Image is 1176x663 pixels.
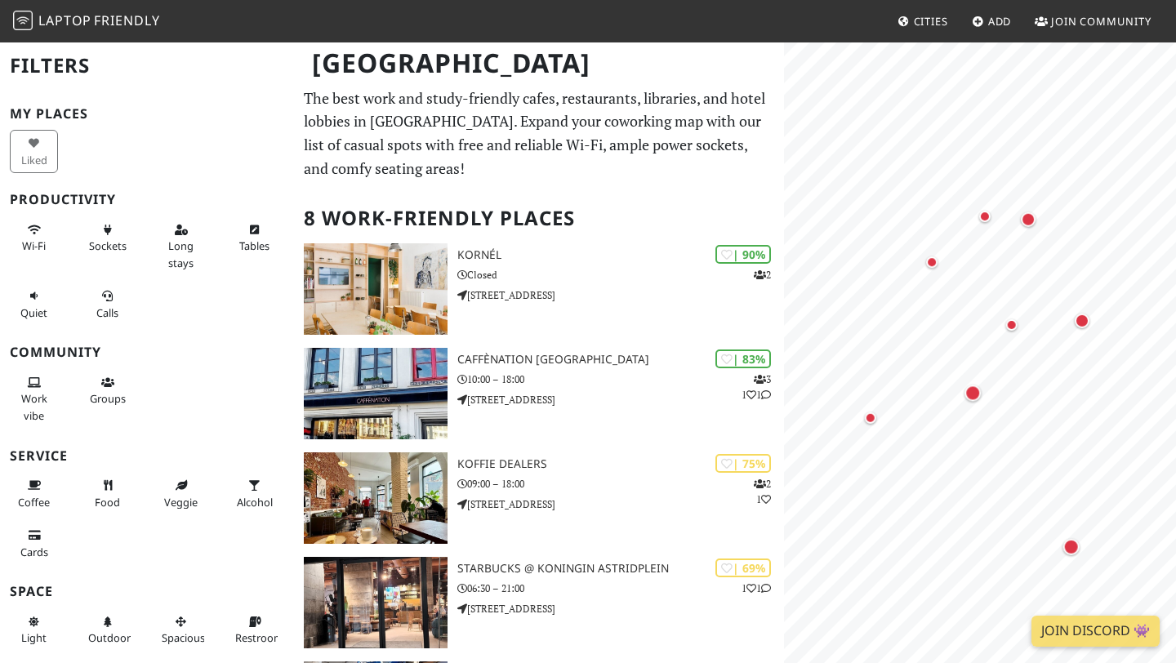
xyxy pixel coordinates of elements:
h3: Kornél [457,248,784,262]
button: Groups [83,369,131,412]
p: [STREET_ADDRESS] [457,496,784,512]
h3: Caffènation [GEOGRAPHIC_DATA] [457,353,784,367]
p: Closed [457,267,784,283]
p: 3 1 1 [742,372,771,403]
button: Alcohol [230,472,278,515]
button: Outdoor [83,608,131,652]
img: Kornél [304,243,448,335]
span: Restroom [235,630,283,645]
div: Map marker [861,407,880,427]
button: Tables [230,216,278,260]
p: [STREET_ADDRESS] [457,392,784,407]
button: Quiet [10,283,58,326]
p: 06:30 – 21:00 [457,581,784,596]
button: Work vibe [10,369,58,429]
span: Alcohol [237,495,273,509]
div: Map marker [1071,309,1093,331]
span: Natural light [21,630,47,645]
img: Koffie Dealers [304,452,448,544]
div: | 69% [715,558,771,577]
button: Light [10,608,58,652]
a: Caffènation Antwerp City Center | 83% 311 Caffènation [GEOGRAPHIC_DATA] 10:00 – 18:00 [STREET_ADD... [294,348,784,439]
button: Restroom [230,608,278,652]
h3: Community [10,345,284,360]
button: Sockets [83,216,131,260]
p: 2 [754,267,771,283]
h3: Service [10,448,284,464]
button: Veggie [157,472,205,515]
span: Coffee [18,495,50,509]
button: Calls [83,283,131,326]
button: Cards [10,522,58,565]
p: The best work and study-friendly cafes, restaurants, libraries, and hotel lobbies in [GEOGRAPHIC_... [304,87,774,180]
button: Long stays [157,216,205,276]
h2: 8 Work-Friendly Places [304,194,774,243]
p: [STREET_ADDRESS] [457,601,784,616]
button: Wi-Fi [10,216,58,260]
button: Food [83,472,131,515]
span: Outdoor area [88,630,131,645]
div: Map marker [961,381,984,404]
a: Koffie Dealers | 75% 21 Koffie Dealers 09:00 – 18:00 [STREET_ADDRESS] [294,452,784,544]
span: Food [95,495,120,509]
span: Cities [914,14,948,29]
span: Spacious [162,630,205,645]
span: Join Community [1051,14,1151,29]
span: Quiet [20,305,47,320]
span: Work-friendly tables [239,238,269,253]
h1: [GEOGRAPHIC_DATA] [299,41,781,86]
a: LaptopFriendly LaptopFriendly [13,7,160,36]
span: Stable Wi-Fi [22,238,46,253]
div: Map marker [922,252,942,272]
h3: Productivity [10,192,284,207]
a: Add [965,7,1018,36]
p: 2 1 [754,476,771,507]
span: People working [21,391,47,422]
h3: Space [10,584,284,599]
p: 09:00 – 18:00 [457,476,784,492]
a: Join Discord 👾 [1031,616,1160,647]
div: Map marker [1002,315,1022,335]
span: Video/audio calls [96,305,118,320]
div: Map marker [975,207,995,226]
span: Veggie [164,495,198,509]
a: Kornél | 90% 2 Kornél Closed [STREET_ADDRESS] [294,243,784,335]
div: | 90% [715,245,771,264]
h3: My Places [10,106,284,122]
div: Map marker [1060,535,1083,558]
span: Power sockets [89,238,127,253]
span: Group tables [90,391,126,406]
div: | 83% [715,349,771,368]
p: 10:00 – 18:00 [457,372,784,387]
h3: Starbucks @ Koningin Astridplein [457,562,784,576]
span: Long stays [168,238,194,269]
a: Join Community [1028,7,1158,36]
span: Laptop [38,11,91,29]
p: [STREET_ADDRESS] [457,287,784,303]
div: Map marker [1018,208,1039,229]
img: LaptopFriendly [13,11,33,30]
h3: Koffie Dealers [457,457,784,471]
a: Cities [891,7,955,36]
a: Starbucks @ Koningin Astridplein | 69% 11 Starbucks @ Koningin Astridplein 06:30 – 21:00 [STREET_... [294,557,784,648]
h2: Filters [10,41,284,91]
img: Starbucks @ Koningin Astridplein [304,557,448,648]
span: Add [988,14,1012,29]
img: Caffènation Antwerp City Center [304,348,448,439]
button: Spacious [157,608,205,652]
p: 1 1 [742,581,771,596]
span: Friendly [94,11,159,29]
div: | 75% [715,454,771,473]
button: Coffee [10,472,58,515]
span: Credit cards [20,545,48,559]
